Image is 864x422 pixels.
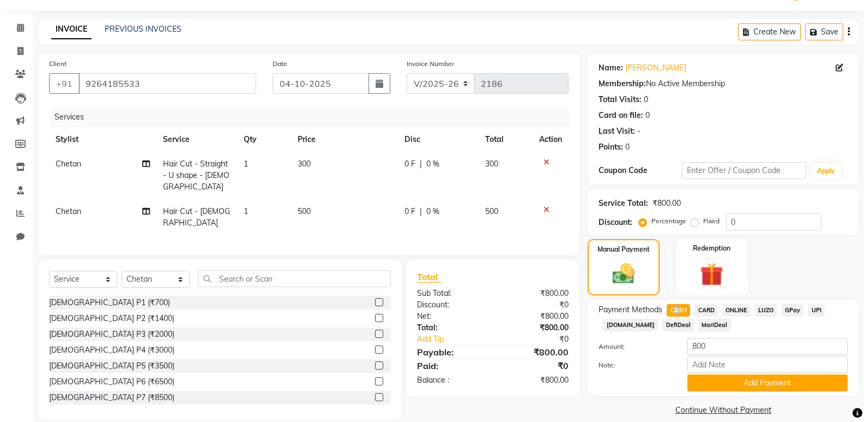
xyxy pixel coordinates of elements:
[755,304,777,317] span: LUZO
[479,127,533,152] th: Total
[693,243,730,253] label: Redemption
[693,260,730,289] img: _gift.svg
[493,288,577,299] div: ₹800.00
[722,304,751,317] span: ONLINE
[603,319,658,331] span: [DOMAIN_NAME]
[156,127,237,152] th: Service
[417,271,442,283] span: Total
[652,198,681,209] div: ₹800.00
[49,376,174,388] div: [DEMOGRAPHIC_DATA] P6 (₹6500)
[49,329,174,340] div: [DEMOGRAPHIC_DATA] P3 (₹2000)
[244,206,248,216] span: 1
[409,322,493,334] div: Total:
[599,304,662,316] span: Payment Methods
[811,163,842,179] button: Apply
[49,313,174,324] div: [DEMOGRAPHIC_DATA] P2 (₹1400)
[625,141,630,153] div: 0
[493,375,577,386] div: ₹800.00
[599,198,648,209] div: Service Total:
[637,126,641,137] div: -
[56,159,81,169] span: Chetan
[49,344,174,356] div: [DEMOGRAPHIC_DATA] P4 (₹3000)
[49,127,156,152] th: Stylist
[599,165,681,176] div: Coupon Code
[597,245,650,254] label: Manual Payment
[398,127,479,152] th: Disc
[781,304,803,317] span: GPay
[409,359,493,372] div: Paid:
[409,311,493,322] div: Net:
[404,158,415,170] span: 0 F
[56,206,81,216] span: Chetan
[738,23,801,40] button: Create New
[273,59,287,69] label: Date
[533,127,569,152] th: Action
[407,59,454,69] label: Invoice Number
[662,319,694,331] span: DefiDeal
[808,304,825,317] span: UPI
[644,94,648,105] div: 0
[49,59,67,69] label: Client
[606,261,642,287] img: _cash.svg
[599,217,632,228] div: Discount:
[78,73,256,94] input: Search by Name/Mobile/Email/Code
[599,62,623,74] div: Name:
[493,359,577,372] div: ₹0
[698,319,731,331] span: MariDeal
[805,23,843,40] button: Save
[426,158,439,170] span: 0 %
[687,375,848,391] button: Add Payment
[404,206,415,217] span: 0 F
[244,159,248,169] span: 1
[198,270,391,287] input: Search or Scan
[590,342,679,352] label: Amount:
[687,356,848,373] input: Add Note
[599,78,848,90] div: No Active Membership
[599,78,646,90] div: Membership:
[590,405,856,416] a: Continue Without Payment
[291,127,398,152] th: Price
[420,158,422,170] span: |
[237,127,291,152] th: Qty
[694,304,718,317] span: CARD
[409,334,507,345] a: Add Tip
[51,20,92,39] a: INVOICE
[420,206,422,217] span: |
[485,206,498,216] span: 500
[687,338,848,355] input: Amount
[49,392,174,403] div: [DEMOGRAPHIC_DATA] P7 (₹8500)
[625,62,686,74] a: [PERSON_NAME]
[493,299,577,311] div: ₹0
[163,159,229,192] span: Hair Cut - Straight - U shape - [DEMOGRAPHIC_DATA]
[409,375,493,386] div: Balance :
[493,346,577,359] div: ₹800.00
[599,141,623,153] div: Points:
[426,206,439,217] span: 0 %
[493,322,577,334] div: ₹800.00
[590,360,679,370] label: Note:
[409,299,493,311] div: Discount:
[49,73,80,94] button: +91
[409,288,493,299] div: Sub Total:
[298,159,311,169] span: 300
[50,107,577,127] div: Services
[703,216,720,226] label: Fixed
[49,360,174,372] div: [DEMOGRAPHIC_DATA] P5 (₹3500)
[507,334,577,345] div: ₹0
[163,206,230,228] span: Hair Cut - [DEMOGRAPHIC_DATA]
[493,311,577,322] div: ₹800.00
[667,304,690,317] span: CASH
[49,297,170,308] div: [DEMOGRAPHIC_DATA] P1 (₹700)
[485,159,498,169] span: 300
[682,162,806,179] input: Enter Offer / Coupon Code
[599,94,642,105] div: Total Visits:
[298,206,311,216] span: 500
[651,216,686,226] label: Percentage
[645,110,650,121] div: 0
[599,110,643,121] div: Card on file:
[599,126,635,137] div: Last Visit:
[105,24,182,34] a: PREVIOUS INVOICES
[409,346,493,359] div: Payable:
